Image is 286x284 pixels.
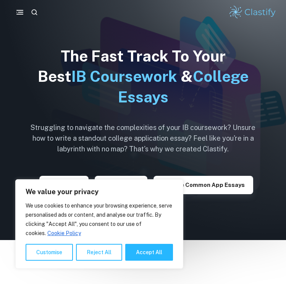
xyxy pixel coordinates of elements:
[118,67,249,105] span: College Essays
[15,179,183,269] div: We value your privacy
[26,187,173,196] p: We value your privacy
[154,176,253,194] button: Explore Common App essays
[25,122,262,154] h6: Struggling to navigate the complexities of your IB coursework? Unsure how to write a standout col...
[26,201,173,238] p: We use cookies to enhance your browsing experience, serve personalised ads or content, and analys...
[47,230,81,237] a: Cookie Policy
[154,181,253,188] a: Explore Common App essays
[228,5,277,20] img: Clastify logo
[25,46,262,107] h1: The Fast Track To Your Best &
[95,176,147,194] button: Explore TOK
[76,244,122,261] button: Reject All
[26,244,73,261] button: Customise
[39,176,89,194] button: Explore IAs
[71,67,177,85] span: IB Coursework
[125,244,173,261] button: Accept All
